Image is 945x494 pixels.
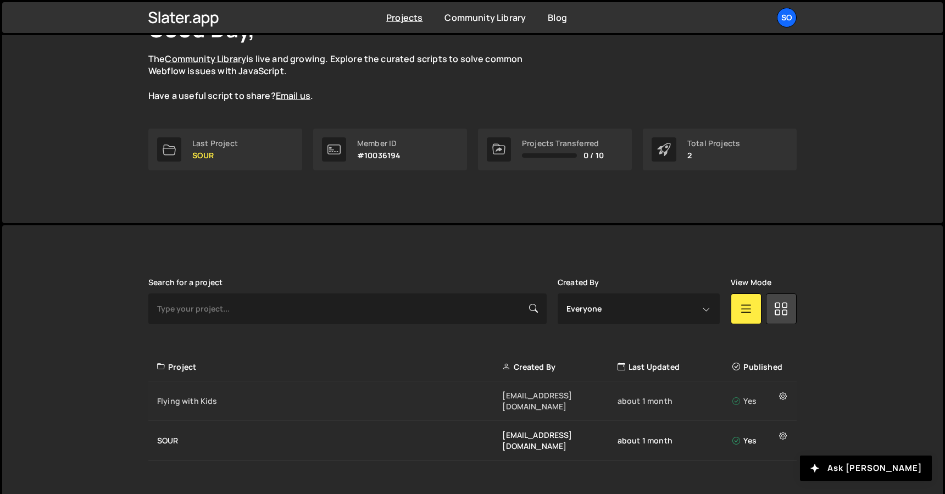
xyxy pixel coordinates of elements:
input: Type your project... [148,293,547,324]
div: [EMAIL_ADDRESS][DOMAIN_NAME] [502,390,617,412]
div: Yes [732,396,790,407]
a: Community Library [444,12,526,24]
a: Flying with Kids [EMAIL_ADDRESS][DOMAIN_NAME] about 1 month Yes [148,381,797,421]
span: 0 / 10 [583,151,604,160]
p: The is live and growing. Explore the curated scripts to solve common Webflow issues with JavaScri... [148,53,544,102]
div: [EMAIL_ADDRESS][DOMAIN_NAME] [502,430,617,451]
p: 2 [687,151,740,160]
label: Created By [558,278,599,287]
a: Email us [276,90,310,102]
a: Community Library [165,53,246,65]
div: Flying with Kids [157,396,502,407]
label: View Mode [731,278,771,287]
div: Member ID [357,139,401,148]
button: Ask [PERSON_NAME] [800,456,932,481]
div: about 1 month [618,396,732,407]
a: Blog [548,12,567,24]
div: Last Updated [618,362,732,373]
div: about 1 month [618,435,732,446]
a: SO [777,8,797,27]
a: Last Project SOUR [148,129,302,170]
p: #10036194 [357,151,401,160]
a: SOUR [EMAIL_ADDRESS][DOMAIN_NAME] about 1 month Yes [148,421,797,460]
label: Search for a project [148,278,223,287]
div: Yes [732,435,790,446]
div: Last Project [192,139,238,148]
div: SOUR [157,435,502,446]
div: Project [157,362,502,373]
p: SOUR [192,151,238,160]
div: Projects Transferred [522,139,604,148]
div: Published [732,362,790,373]
div: Total Projects [687,139,740,148]
a: Projects [386,12,423,24]
div: Created By [502,362,617,373]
